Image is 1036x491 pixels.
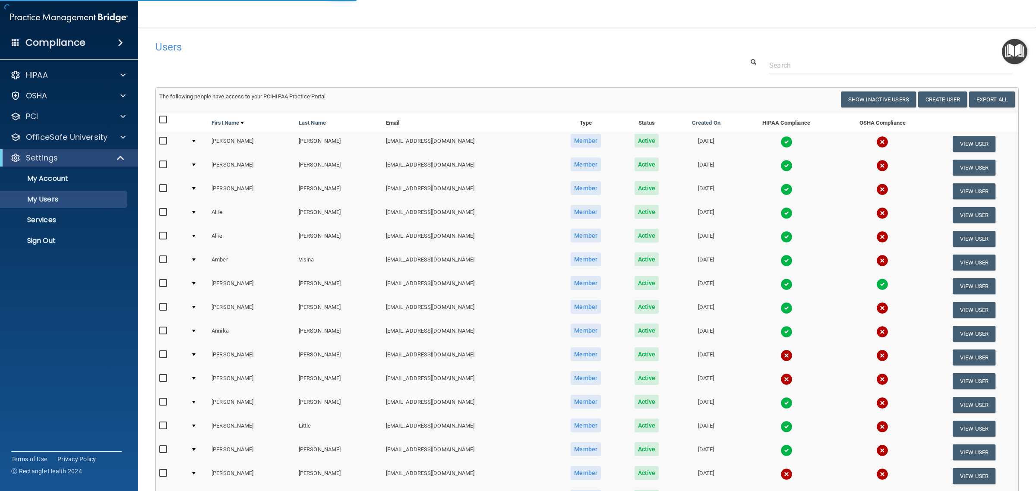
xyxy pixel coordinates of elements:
[295,179,382,203] td: [PERSON_NAME]
[876,373,888,385] img: cross.ca9f0e7f.svg
[295,393,382,417] td: [PERSON_NAME]
[953,231,995,247] button: View User
[26,70,48,80] p: HIPAA
[382,322,553,346] td: [EMAIL_ADDRESS][DOMAIN_NAME]
[876,397,888,409] img: cross.ca9f0e7f.svg
[780,302,793,314] img: tick.e7d51cea.svg
[769,57,1012,73] input: Search
[571,419,601,432] span: Member
[635,347,659,361] span: Active
[675,132,738,156] td: [DATE]
[208,441,295,464] td: [PERSON_NAME]
[635,300,659,314] span: Active
[10,111,126,122] a: PCI
[876,421,888,433] img: cross.ca9f0e7f.svg
[571,371,601,385] span: Member
[571,442,601,456] span: Member
[635,371,659,385] span: Active
[675,156,738,179] td: [DATE]
[382,203,553,227] td: [EMAIL_ADDRESS][DOMAIN_NAME]
[295,298,382,322] td: [PERSON_NAME]
[841,91,916,107] button: Show Inactive Users
[635,181,659,195] span: Active
[25,37,85,49] h4: Compliance
[835,111,930,132] th: OSHA Compliance
[635,252,659,266] span: Active
[738,111,835,132] th: HIPAA Compliance
[382,346,553,369] td: [EMAIL_ADDRESS][DOMAIN_NAME]
[382,369,553,393] td: [EMAIL_ADDRESS][DOMAIN_NAME]
[571,134,601,148] span: Member
[635,395,659,409] span: Active
[953,326,995,342] button: View User
[876,349,888,362] img: cross.ca9f0e7f.svg
[675,274,738,298] td: [DATE]
[635,205,659,219] span: Active
[26,153,58,163] p: Settings
[382,464,553,488] td: [EMAIL_ADDRESS][DOMAIN_NAME]
[382,274,553,298] td: [EMAIL_ADDRESS][DOMAIN_NAME]
[953,207,995,223] button: View User
[635,419,659,432] span: Active
[780,255,793,267] img: tick.e7d51cea.svg
[953,421,995,437] button: View User
[295,346,382,369] td: [PERSON_NAME]
[382,132,553,156] td: [EMAIL_ADDRESS][DOMAIN_NAME]
[953,160,995,176] button: View User
[295,132,382,156] td: [PERSON_NAME]
[876,468,888,480] img: cross.ca9f0e7f.svg
[571,252,601,266] span: Member
[295,203,382,227] td: [PERSON_NAME]
[382,179,553,203] td: [EMAIL_ADDRESS][DOMAIN_NAME]
[675,322,738,346] td: [DATE]
[953,302,995,318] button: View User
[969,91,1015,107] a: Export All
[295,369,382,393] td: [PERSON_NAME]
[780,160,793,172] img: tick.e7d51cea.svg
[876,183,888,195] img: cross.ca9f0e7f.svg
[382,298,553,322] td: [EMAIL_ADDRESS][DOMAIN_NAME]
[1002,39,1027,64] button: Open Resource Center
[208,251,295,274] td: Amber
[57,455,96,463] a: Privacy Policy
[295,417,382,441] td: Little
[212,118,244,128] a: First Name
[635,276,659,290] span: Active
[11,467,82,475] span: Ⓒ Rectangle Health 2024
[6,236,123,245] p: Sign Out
[953,349,995,365] button: View User
[675,179,738,203] td: [DATE]
[876,326,888,338] img: cross.ca9f0e7f.svg
[295,322,382,346] td: [PERSON_NAME]
[675,464,738,488] td: [DATE]
[382,441,553,464] td: [EMAIL_ADDRESS][DOMAIN_NAME]
[571,205,601,219] span: Member
[876,302,888,314] img: cross.ca9f0e7f.svg
[208,464,295,488] td: [PERSON_NAME]
[299,118,326,128] a: Last Name
[780,231,793,243] img: tick.e7d51cea.svg
[382,156,553,179] td: [EMAIL_ADDRESS][DOMAIN_NAME]
[553,111,619,132] th: Type
[780,183,793,195] img: tick.e7d51cea.svg
[876,278,888,290] img: tick.e7d51cea.svg
[571,181,601,195] span: Member
[208,346,295,369] td: [PERSON_NAME]
[208,322,295,346] td: Annika
[382,111,553,132] th: Email
[10,132,126,142] a: OfficeSafe University
[876,231,888,243] img: cross.ca9f0e7f.svg
[208,369,295,393] td: [PERSON_NAME]
[675,251,738,274] td: [DATE]
[876,136,888,148] img: cross.ca9f0e7f.svg
[635,157,659,171] span: Active
[675,393,738,417] td: [DATE]
[382,417,553,441] td: [EMAIL_ADDRESS][DOMAIN_NAME]
[26,91,47,101] p: OSHA
[295,274,382,298] td: [PERSON_NAME]
[208,132,295,156] td: [PERSON_NAME]
[675,298,738,322] td: [DATE]
[10,9,128,26] img: PMB logo
[208,274,295,298] td: [PERSON_NAME]
[6,195,123,204] p: My Users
